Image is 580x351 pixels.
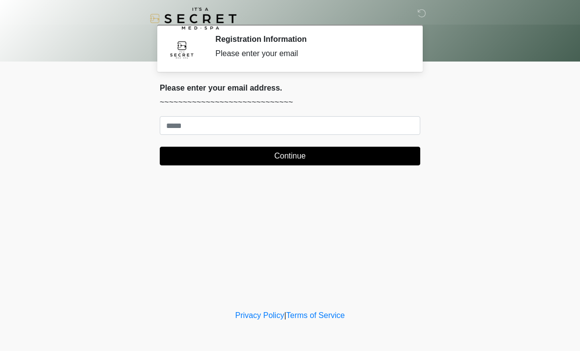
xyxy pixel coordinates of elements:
img: It's A Secret Med Spa Logo [150,7,236,30]
a: | [284,311,286,319]
h2: Registration Information [215,34,406,44]
button: Continue [160,147,420,165]
a: Terms of Service [286,311,345,319]
h2: Please enter your email address. [160,83,420,93]
div: Please enter your email [215,48,406,60]
img: Agent Avatar [167,34,197,64]
a: Privacy Policy [235,311,285,319]
p: ~~~~~~~~~~~~~~~~~~~~~~~~~~~~~ [160,96,420,108]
